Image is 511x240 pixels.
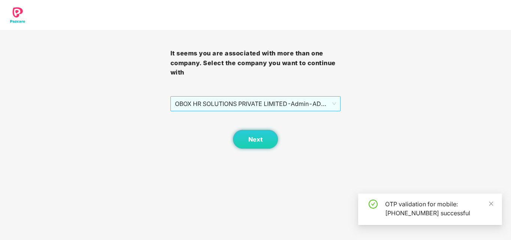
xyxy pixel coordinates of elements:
[369,200,378,209] span: check-circle
[233,130,278,149] button: Next
[489,201,494,206] span: close
[175,97,336,111] span: OBOX HR SOLUTIONS PRIVATE LIMITED - Admin - ADMIN
[385,200,493,218] div: OTP validation for mobile: [PHONE_NUMBER] successful
[248,136,263,143] span: Next
[170,49,341,78] h3: It seems you are associated with more than one company. Select the company you want to continue with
